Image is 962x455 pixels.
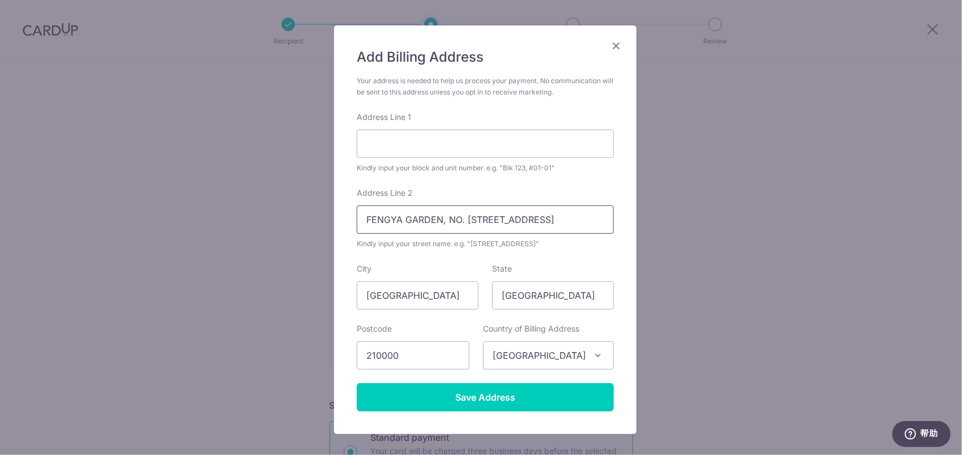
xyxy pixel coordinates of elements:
[357,238,614,250] div: Kindly input your street name. e.g. "[STREET_ADDRESS]"
[357,323,392,334] label: Postcode
[357,162,614,174] div: Kindly input your block and unit number. e.g. "Blk 123, #01-01"
[357,383,614,411] input: Save Address
[357,187,413,199] label: Address Line 2
[892,421,951,449] iframe: 打开一个小组件，您可以在其中找到更多信息
[357,75,614,98] div: Your address is needed to help us process your payment. No communication will be sent to this add...
[357,263,371,274] label: City
[357,48,614,66] h5: Add Billing Address
[483,323,579,334] label: Country of Billing Address
[483,341,614,370] span: China
[492,263,512,274] label: State
[357,111,411,123] label: Address Line 1
[484,342,613,369] span: China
